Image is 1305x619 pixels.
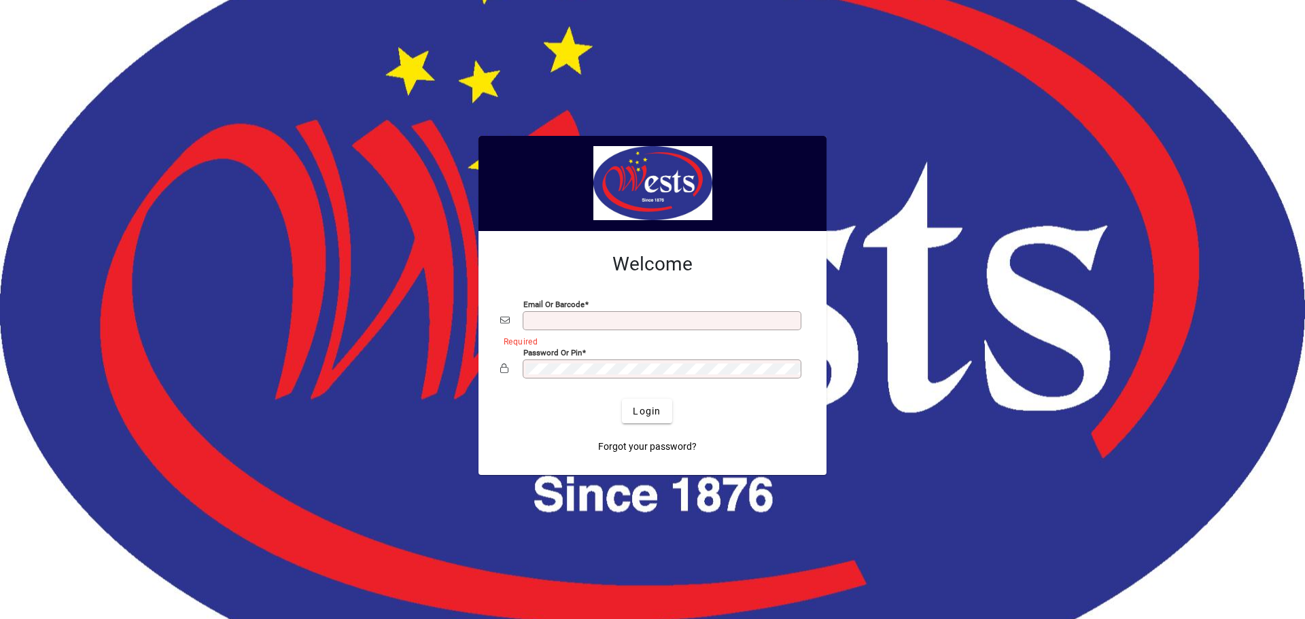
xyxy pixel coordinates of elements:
button: Login [622,399,672,423]
span: Login [633,404,661,419]
span: Forgot your password? [598,440,697,454]
mat-error: Required [504,334,794,348]
mat-label: Email or Barcode [523,300,585,309]
h2: Welcome [500,253,805,276]
mat-label: Password or Pin [523,348,582,357]
a: Forgot your password? [593,434,702,459]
